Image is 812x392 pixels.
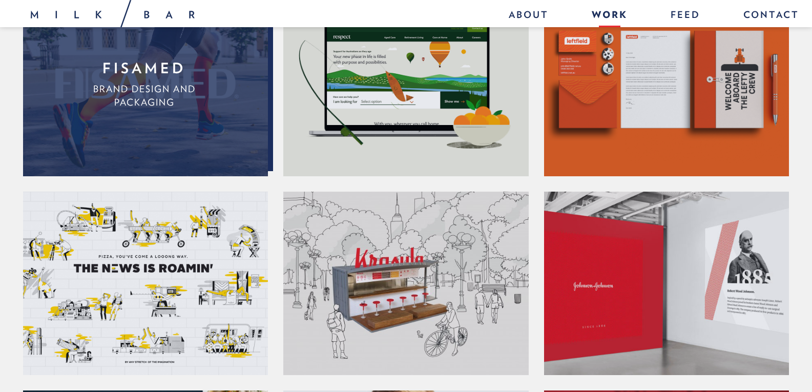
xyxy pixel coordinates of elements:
[581,5,638,27] a: Work
[69,58,220,78] h2: Fisamed
[498,5,559,27] a: About
[93,84,196,108] span: Brand Design and Packaging
[660,5,711,27] a: Feed
[733,5,799,27] a: Contact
